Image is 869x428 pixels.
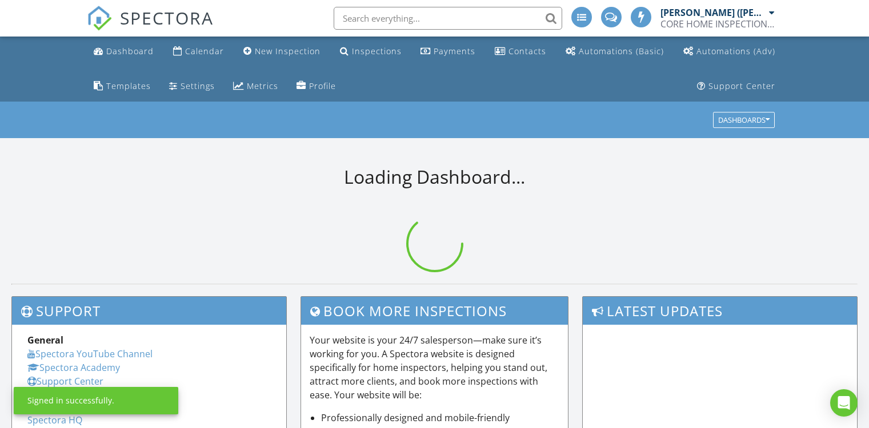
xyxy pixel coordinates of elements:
div: Contacts [508,46,546,56]
a: Contacts [490,41,551,62]
a: SPECTORA [87,15,214,39]
p: Your website is your 24/7 salesperson—make sure it’s working for you. A Spectora website is desig... [310,333,560,402]
a: Support Center [692,76,780,97]
a: Templates [89,76,155,97]
a: Settings [165,76,219,97]
div: Profile [309,80,336,91]
div: Payments [434,46,475,56]
a: New Inspection [239,41,325,62]
a: Automations (Advanced) [679,41,780,62]
div: CORE HOME INSPECTIONS & TEMITE CONTROL [660,18,775,30]
img: The Best Home Inspection Software - Spectora [87,6,112,31]
div: Metrics [247,80,278,91]
input: Search everything... [334,7,562,30]
a: Automations (Basic) [561,41,668,62]
a: Calendar [169,41,229,62]
div: Calendar [185,46,224,56]
a: Dashboard [89,41,158,62]
a: Spectora HQ [27,414,82,426]
div: Dashboard [106,46,154,56]
div: Inspections [352,46,402,56]
div: Templates [106,80,151,91]
a: Metrics [229,76,283,97]
h3: Support [12,297,286,325]
div: Signed in successfully. [27,395,114,406]
button: Dashboards [713,112,775,128]
h3: Book More Inspections [301,297,568,325]
div: [PERSON_NAME] ([PERSON_NAME]) [PERSON_NAME] (Owner) [660,7,766,18]
li: Professionally designed and mobile-friendly [321,411,560,425]
div: Open Intercom Messenger [830,389,858,417]
div: New Inspection [255,46,321,56]
div: Automations (Adv) [696,46,775,56]
div: Automations (Basic) [579,46,664,56]
a: Company Profile [292,76,341,97]
div: Dashboards [718,116,770,124]
a: Support Center [27,375,103,387]
a: Payments [416,41,480,62]
span: SPECTORA [120,6,214,30]
a: Spectora Academy [27,361,120,374]
div: Settings [181,80,215,91]
a: Spectora YouTube Channel [27,348,153,360]
div: Support Center [708,80,775,91]
a: Inspections [335,41,406,62]
strong: General [27,334,63,346]
h3: Latest Updates [583,297,857,325]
